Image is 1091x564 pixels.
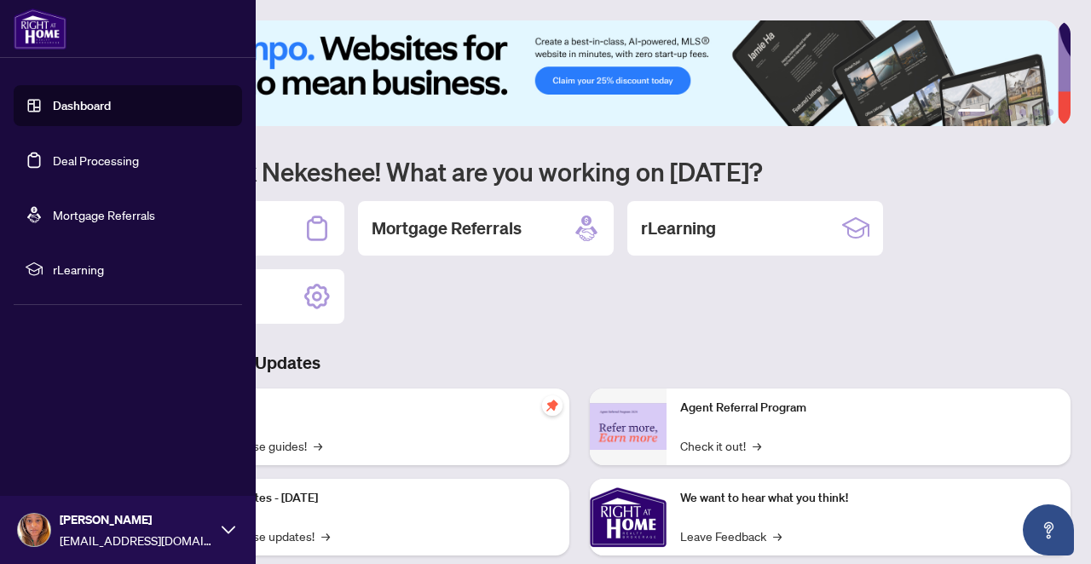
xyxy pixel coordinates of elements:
[1019,109,1026,116] button: 4
[992,109,999,116] button: 2
[321,527,330,545] span: →
[18,514,50,546] img: Profile Icon
[680,399,1057,417] p: Agent Referral Program
[14,9,66,49] img: logo
[1033,109,1040,116] button: 5
[179,399,556,417] p: Self-Help
[958,109,985,116] button: 1
[89,351,1071,375] h3: Brokerage & Industry Updates
[89,20,1058,126] img: Slide 0
[753,436,761,455] span: →
[1006,109,1013,116] button: 3
[542,395,563,416] span: pushpin
[773,527,782,545] span: →
[590,479,667,555] img: We want to hear what you think!
[53,260,230,279] span: rLearning
[60,510,213,529] span: [PERSON_NAME]
[53,153,139,168] a: Deal Processing
[1023,504,1074,555] button: Open asap
[314,436,322,455] span: →
[60,531,213,550] span: [EMAIL_ADDRESS][DOMAIN_NAME]
[590,403,667,450] img: Agent Referral Program
[680,489,1057,508] p: We want to hear what you think!
[53,207,155,222] a: Mortgage Referrals
[641,216,716,240] h2: rLearning
[372,216,522,240] h2: Mortgage Referrals
[53,98,111,113] a: Dashboard
[179,489,556,508] p: Platform Updates - [DATE]
[680,436,761,455] a: Check it out!→
[680,527,782,545] a: Leave Feedback→
[89,155,1071,187] h1: Welcome back Nekeshee! What are you working on [DATE]?
[1047,109,1053,116] button: 6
